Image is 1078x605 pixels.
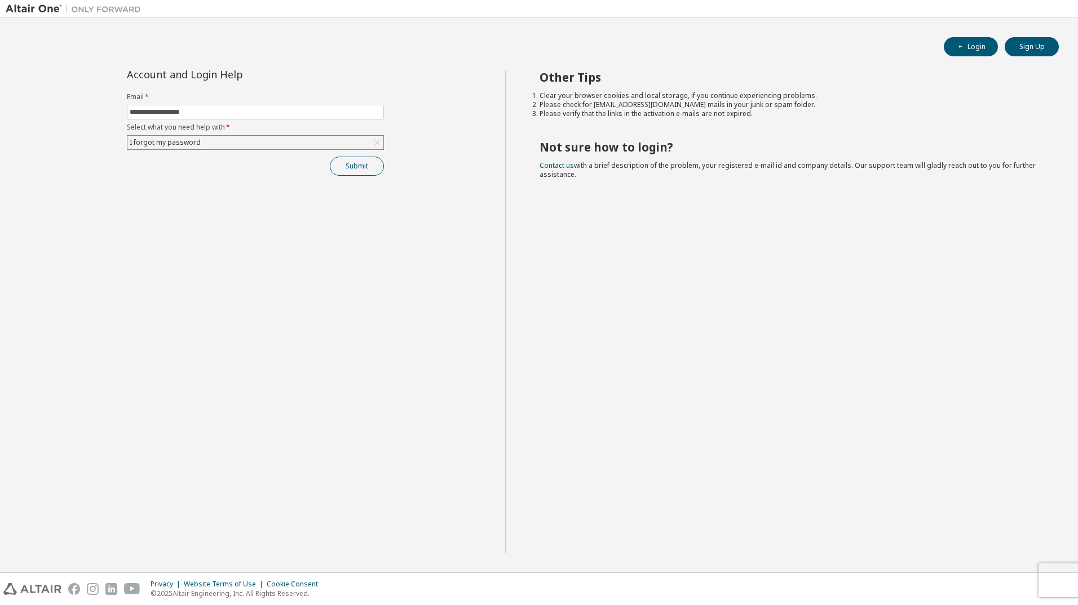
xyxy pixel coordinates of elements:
[540,70,1039,84] h2: Other Tips
[6,3,147,15] img: Altair One
[540,161,574,170] a: Contact us
[127,136,383,149] div: I forgot my password
[87,583,99,595] img: instagram.svg
[68,583,80,595] img: facebook.svg
[540,100,1039,109] li: Please check for [EMAIL_ADDRESS][DOMAIN_NAME] mails in your junk or spam folder.
[124,583,140,595] img: youtube.svg
[128,136,202,149] div: I forgot my password
[540,91,1039,100] li: Clear your browser cookies and local storage, if you continue experiencing problems.
[540,109,1039,118] li: Please verify that the links in the activation e-mails are not expired.
[944,37,998,56] button: Login
[151,580,184,589] div: Privacy
[127,70,333,79] div: Account and Login Help
[127,123,384,132] label: Select what you need help with
[151,589,325,598] p: © 2025 Altair Engineering, Inc. All Rights Reserved.
[1005,37,1059,56] button: Sign Up
[3,583,61,595] img: altair_logo.svg
[127,92,384,101] label: Email
[540,161,1036,179] span: with a brief description of the problem, your registered e-mail id and company details. Our suppo...
[184,580,267,589] div: Website Terms of Use
[267,580,325,589] div: Cookie Consent
[540,140,1039,154] h2: Not sure how to login?
[330,157,384,176] button: Submit
[105,583,117,595] img: linkedin.svg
